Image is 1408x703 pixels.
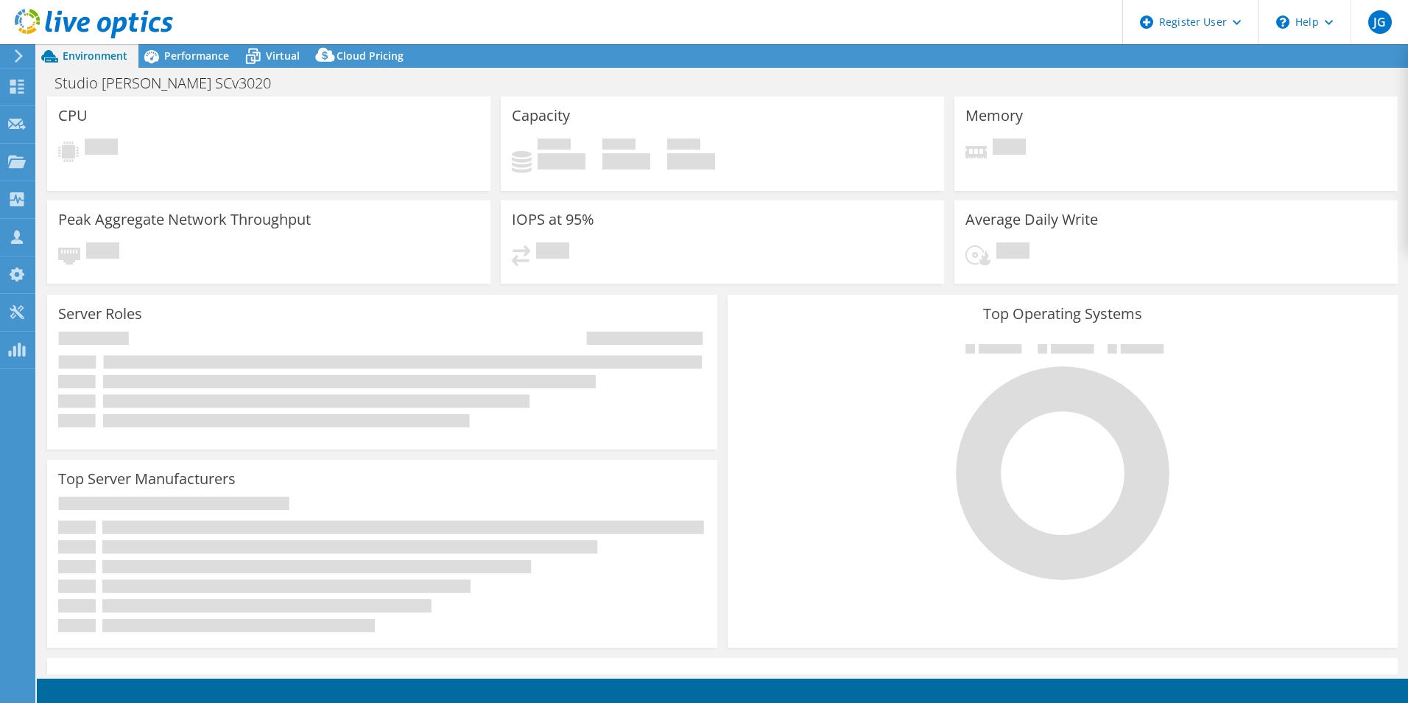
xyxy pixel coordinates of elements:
[965,108,1023,124] h3: Memory
[602,153,650,169] h4: 0 GiB
[48,75,294,91] h1: Studio [PERSON_NAME] SCv3020
[512,211,594,228] h3: IOPS at 95%
[996,242,1029,262] span: Pending
[965,211,1098,228] h3: Average Daily Write
[266,49,300,63] span: Virtual
[538,139,571,153] span: Used
[86,242,119,262] span: Pending
[58,108,88,124] h3: CPU
[58,211,311,228] h3: Peak Aggregate Network Throughput
[536,242,569,262] span: Pending
[1276,15,1289,29] svg: \n
[602,139,636,153] span: Free
[63,49,127,63] span: Environment
[337,49,404,63] span: Cloud Pricing
[1368,10,1392,34] span: JG
[58,306,142,322] h3: Server Roles
[164,49,229,63] span: Performance
[512,108,570,124] h3: Capacity
[739,306,1387,322] h3: Top Operating Systems
[85,139,118,158] span: Pending
[993,139,1026,158] span: Pending
[667,139,700,153] span: Total
[538,153,585,169] h4: 0 GiB
[667,153,715,169] h4: 0 GiB
[58,471,236,487] h3: Top Server Manufacturers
